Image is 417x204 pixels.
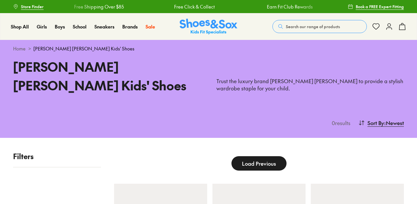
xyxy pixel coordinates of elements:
a: Home [13,45,26,52]
div: > [13,45,404,52]
span: : Newest [384,119,404,127]
span: [PERSON_NAME] [PERSON_NAME] Kids' Shoes [33,45,134,52]
h1: [PERSON_NAME] [PERSON_NAME] Kids' Shoes [13,57,201,95]
p: Filters [13,151,101,162]
img: SNS_Logo_Responsive.svg [180,19,237,35]
span: Sort By [367,119,384,127]
span: Book a FREE Expert Fitting [356,4,404,9]
a: Free Shipping Over $85 [74,3,124,10]
button: Load Previous [231,156,287,171]
span: Load Previous [242,159,276,167]
a: Boys [55,23,65,30]
a: Shop All [11,23,29,30]
button: Sort By:Newest [358,116,404,130]
a: Free Click & Collect [173,3,214,10]
a: Book a FREE Expert Fitting [348,1,404,12]
a: Brands [122,23,138,30]
button: Search our range of products [272,20,367,33]
span: Store Finder [21,4,44,9]
a: School [73,23,87,30]
a: Sneakers [94,23,114,30]
a: Store Finder [13,1,44,12]
a: Girls [37,23,47,30]
a: Shoes & Sox [180,19,237,35]
p: 0 results [329,119,350,127]
a: Sale [146,23,155,30]
span: Search our range of products [286,24,340,29]
p: Trust the luxury brand [PERSON_NAME] [PERSON_NAME] to provide a stylish wardrobe staple for your ... [216,78,404,92]
a: Earn Fit Club Rewards [266,3,312,10]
